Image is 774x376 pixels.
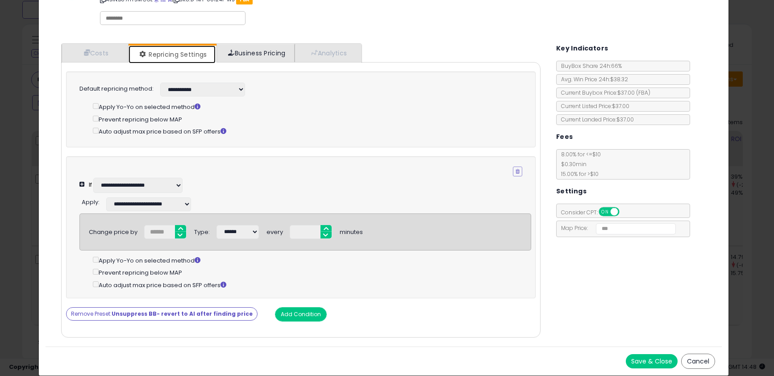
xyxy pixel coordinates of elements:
span: Current Buybox Price: [557,89,650,96]
button: Remove Preset: [66,307,258,321]
span: $0.30 min [557,160,587,168]
strong: Unsuppress BB- revert to AI after finding price [112,310,253,318]
span: OFF [618,208,632,216]
div: Apply Yo-Yo on selected method [93,255,531,265]
div: Type: [194,225,210,237]
div: every [266,225,283,237]
div: Auto adjust max price based on SFP offers [93,126,522,136]
h5: Key Indicators [556,43,608,54]
button: Cancel [681,354,715,369]
span: Apply [82,198,98,206]
span: Consider CPT: [557,209,631,216]
span: BuyBox Share 24h: 66% [557,62,622,70]
div: Apply Yo-Yo on selected method [93,101,522,112]
a: Analytics [295,44,361,62]
i: Remove Condition [516,169,520,174]
div: Prevent repricing below MAP [93,114,522,124]
div: Change price by [89,225,137,237]
h5: Fees [556,131,573,142]
div: minutes [340,225,363,237]
a: Repricing Settings [129,46,216,63]
span: 15.00 % for > $10 [557,170,599,178]
label: Default repricing method: [79,85,154,93]
span: Map Price: [557,224,676,232]
div: Auto adjust max price based on SFP offers [93,280,531,290]
div: : [82,195,100,207]
span: ( FBA ) [636,89,650,96]
span: Current Listed Price: $37.00 [557,102,629,110]
h5: Settings [556,186,587,197]
a: Costs [62,44,129,62]
span: $37.00 [617,89,650,96]
button: Add Condition [275,307,327,322]
span: 8.00 % for <= $10 [557,150,601,178]
span: Current Landed Price: $37.00 [557,116,634,123]
span: Avg. Win Price 24h: $38.32 [557,75,628,83]
a: Business Pricing [216,44,295,62]
div: Prevent repricing below MAP [93,267,531,277]
span: ON [599,208,611,216]
button: Save & Close [626,354,678,368]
